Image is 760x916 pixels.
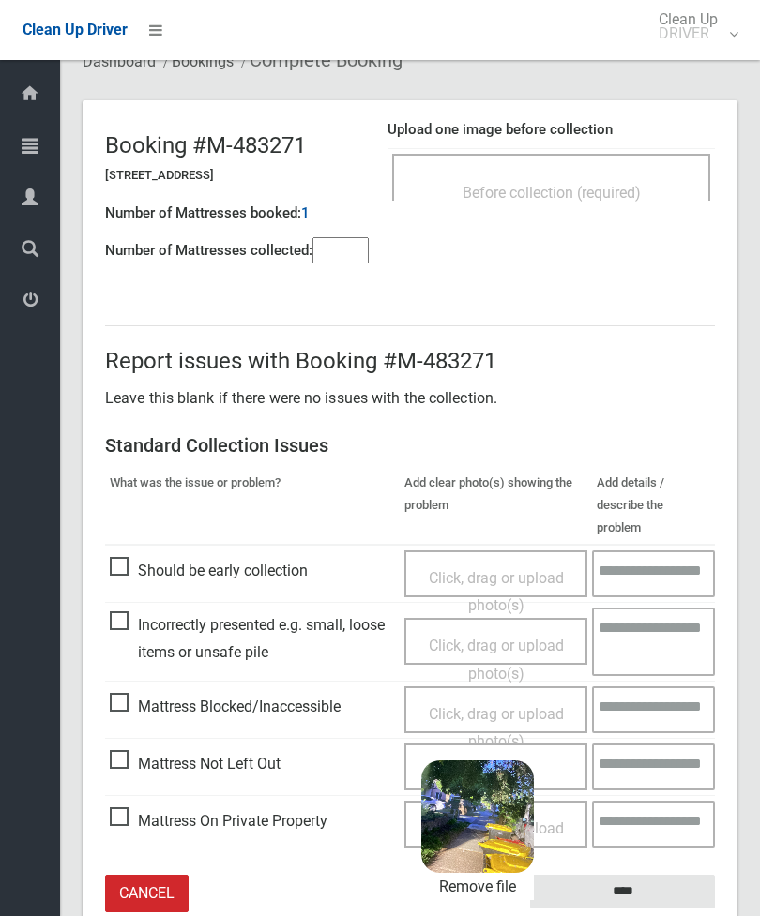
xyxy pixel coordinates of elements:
h2: Booking #M-483271 [105,133,369,158]
h4: 1 [301,205,310,221]
a: Cancel [105,875,189,913]
a: Clean Up Driver [23,16,128,44]
span: Clean Up Driver [23,21,128,38]
span: Incorrectly presented e.g. small, loose items or unsafe pile [110,611,395,667]
span: Clean Up [649,12,737,40]
span: Should be early collection [110,557,308,585]
h3: Standard Collection Issues [105,435,715,456]
span: Mattress Not Left Out [110,750,281,778]
th: Add clear photo(s) showing the problem [400,467,593,545]
span: Click, drag or upload photo(s) [429,705,564,751]
h4: Number of Mattresses collected: [105,243,312,259]
h4: Number of Mattresses booked: [105,205,301,221]
th: What was the issue or problem? [105,467,400,545]
span: Mattress Blocked/Inaccessible [110,693,341,721]
span: Before collection (required) [463,184,641,202]
p: Leave this blank if there were no issues with the collection. [105,384,715,413]
small: DRIVER [659,26,718,40]
li: Complete Booking [236,43,403,78]
h2: Report issues with Booking #M-483271 [105,349,715,373]
th: Add details / describe the problem [592,467,715,545]
a: Remove file [421,873,534,901]
a: Dashboard [83,53,156,70]
span: Click, drag or upload photo(s) [429,569,564,615]
h5: [STREET_ADDRESS] [105,169,369,182]
span: Click, drag or upload photo(s) [429,637,564,683]
span: Mattress On Private Property [110,807,327,835]
h4: Upload one image before collection [388,122,715,138]
a: Bookings [172,53,234,70]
